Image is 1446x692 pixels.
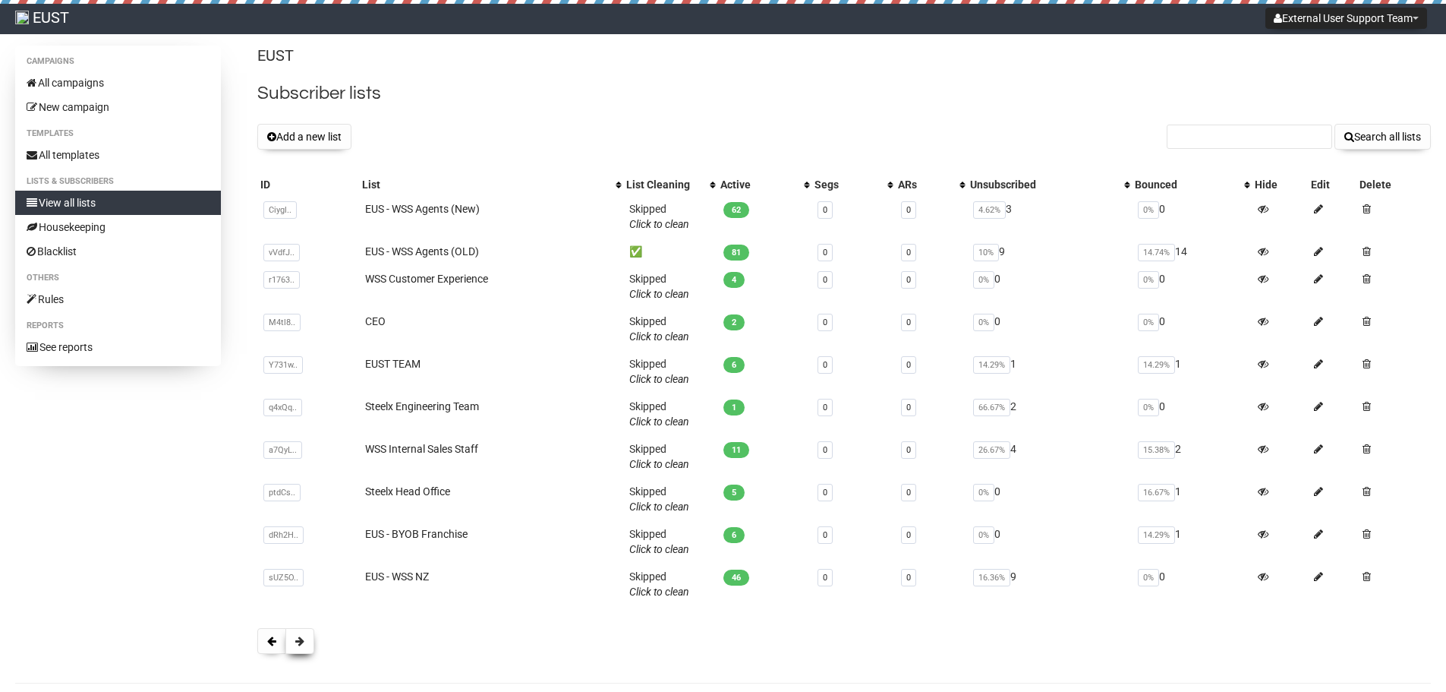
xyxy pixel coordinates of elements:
[1138,441,1175,459] span: 15.38%
[629,416,689,428] a: Click to clean
[263,399,302,416] span: q4xQq..
[723,400,745,416] span: 1
[362,177,607,192] div: List
[723,245,749,261] span: 81
[717,174,812,195] th: Active: No sort applied, activate to apply an ascending sort
[720,177,797,192] div: Active
[906,445,911,455] a: 0
[1132,478,1252,520] td: 1
[823,573,827,583] a: 0
[15,71,221,95] a: All campaigns
[1138,244,1175,261] span: 14.74%
[1255,177,1305,192] div: Hide
[967,393,1132,435] td: 2
[626,177,702,192] div: List Cleaning
[263,441,302,459] span: a7QyL..
[365,443,478,455] a: WSS Internal Sales Staff
[811,174,894,195] th: Segs: No sort applied, activate to apply an ascending sort
[967,238,1132,265] td: 9
[365,400,479,412] a: Steelx Engineering Team
[365,245,479,258] a: EUS - WSS Agents (OLD)
[1138,484,1175,501] span: 16.67%
[1138,399,1159,416] span: 0%
[629,400,689,428] span: Skipped
[365,273,488,285] a: WSS Customer Experience
[629,203,689,230] span: Skipped
[629,288,689,300] a: Click to clean
[263,244,300,261] span: vVdfJ..
[1132,238,1252,265] td: 14
[973,526,994,544] span: 0%
[1138,314,1159,331] span: 0%
[1252,174,1308,195] th: Hide: No sort applied, sorting is disabled
[723,442,749,458] span: 11
[823,248,827,258] a: 0
[1265,8,1427,29] button: External User Support Team
[1356,174,1431,195] th: Delete: No sort applied, sorting is disabled
[623,238,717,265] td: ✅
[967,478,1132,520] td: 0
[365,485,450,498] a: Steelx Head Office
[365,203,480,215] a: EUS - WSS Agents (New)
[15,52,221,71] li: Campaigns
[1132,265,1252,308] td: 0
[263,569,304,586] span: sUZ5O..
[723,570,749,586] span: 46
[629,330,689,343] a: Click to clean
[629,273,689,300] span: Skipped
[970,177,1117,192] div: Unsubscribed
[15,317,221,335] li: Reports
[1138,356,1175,374] span: 14.29%
[973,271,994,289] span: 0%
[629,373,689,385] a: Click to clean
[823,205,827,215] a: 0
[973,399,1010,416] span: 66.67%
[1308,174,1356,195] th: Edit: No sort applied, sorting is disabled
[257,46,1431,66] p: EUST
[1132,350,1252,393] td: 1
[15,335,221,359] a: See reports
[260,177,357,192] div: ID
[1132,195,1252,238] td: 0
[629,358,689,385] span: Skipped
[1138,271,1159,289] span: 0%
[1132,563,1252,605] td: 0
[973,314,994,331] span: 0%
[967,174,1132,195] th: Unsubscribed: No sort applied, activate to apply an ascending sort
[723,485,745,501] span: 5
[1334,124,1431,150] button: Search all lists
[906,318,911,327] a: 0
[623,174,717,195] th: List Cleaning: No sort applied, activate to apply an ascending sort
[895,174,968,195] th: ARs: No sort applied, activate to apply an ascending sort
[1359,177,1428,192] div: Delete
[365,358,421,370] a: EUST TEAM
[906,573,911,583] a: 0
[967,563,1132,605] td: 9
[823,530,827,540] a: 0
[629,218,689,230] a: Click to clean
[1135,177,1237,192] div: Bounced
[823,403,827,412] a: 0
[823,360,827,370] a: 0
[15,11,29,24] img: 9.png
[263,201,297,219] span: Ciygl..
[906,403,911,412] a: 0
[1132,435,1252,478] td: 2
[15,287,221,311] a: Rules
[15,269,221,287] li: Others
[365,570,429,583] a: EUS - WSS NZ
[823,275,827,285] a: 0
[973,356,1010,374] span: 14.29%
[257,80,1431,107] h2: Subscriber lists
[898,177,953,192] div: ARs
[15,191,221,215] a: View all lists
[629,586,689,598] a: Click to clean
[723,272,745,288] span: 4
[823,318,827,327] a: 0
[906,530,911,540] a: 0
[723,527,745,543] span: 6
[1138,526,1175,544] span: 14.29%
[723,314,745,330] span: 2
[263,356,303,374] span: Y731w..
[365,315,386,327] a: CEO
